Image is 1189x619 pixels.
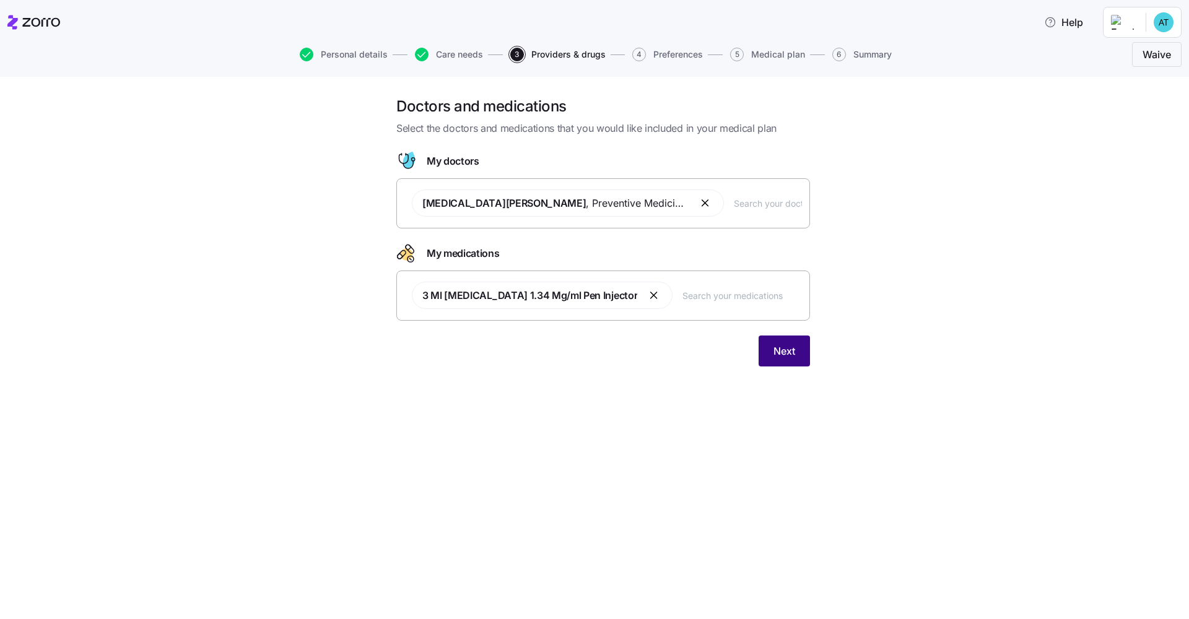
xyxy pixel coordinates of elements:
[832,48,846,61] span: 6
[415,48,483,61] button: Care needs
[682,288,802,302] input: Search your medications
[427,246,500,261] span: My medications
[832,48,892,61] button: 6Summary
[1143,47,1171,62] span: Waive
[300,48,388,61] button: Personal details
[396,97,810,116] h1: Doctors and medications
[422,196,689,211] span: , Preventive Medicine , [GEOGRAPHIC_DATA], [GEOGRAPHIC_DATA]
[321,50,388,59] span: Personal details
[510,48,606,61] button: 3Providers & drugs
[427,154,479,169] span: My doctors
[1132,42,1182,67] button: Waive
[531,50,606,59] span: Providers & drugs
[422,289,637,301] span: 3 Ml [MEDICAL_DATA] 1.34 Mg/ml Pen Injector
[1111,15,1136,30] img: Employer logo
[853,50,892,59] span: Summary
[730,48,805,61] button: 5Medical plan
[396,151,417,171] svg: Doctor figure
[653,50,703,59] span: Preferences
[510,48,524,61] span: 3
[632,48,703,61] button: 4Preferences
[734,196,802,210] input: Search your doctors
[1044,15,1083,30] span: Help
[751,50,805,59] span: Medical plan
[297,48,388,61] a: Personal details
[1034,10,1093,35] button: Help
[422,197,586,209] span: [MEDICAL_DATA][PERSON_NAME]
[773,344,795,358] span: Next
[412,48,483,61] a: Care needs
[759,335,810,366] button: Next
[632,48,646,61] span: 4
[436,50,483,59] span: Care needs
[508,48,606,61] a: 3Providers & drugs
[730,48,744,61] span: 5
[1154,12,1174,32] img: 119da9b09e10e96eb69a6652d8b44c65
[396,121,810,136] span: Select the doctors and medications that you would like included in your medical plan
[396,243,417,263] svg: Drugs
